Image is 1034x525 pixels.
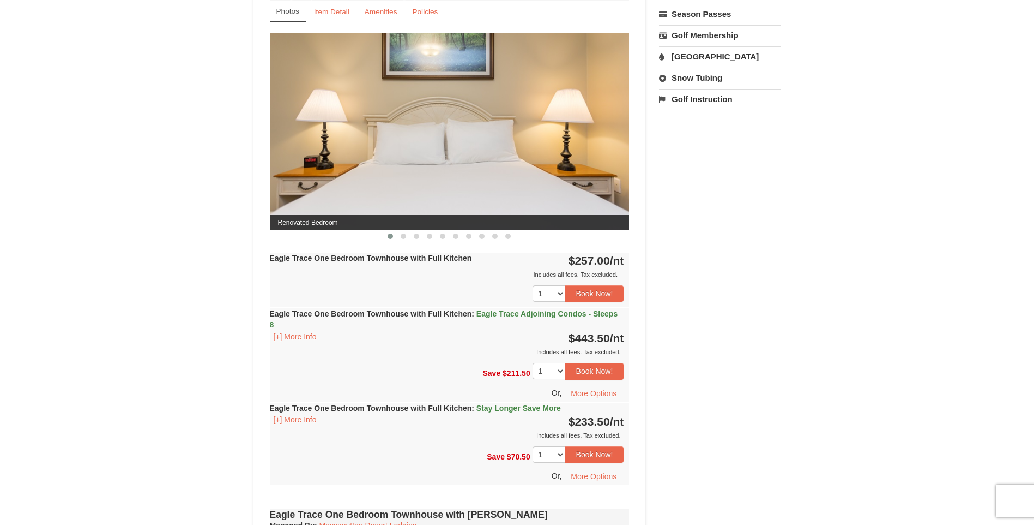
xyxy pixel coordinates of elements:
span: /nt [610,254,624,267]
div: Includes all fees. Tax excluded. [270,430,624,441]
button: Book Now! [565,446,624,463]
div: Includes all fees. Tax excluded. [270,269,624,280]
span: Stay Longer Save More [476,404,561,413]
a: Photos [270,1,306,22]
span: Renovated Bedroom [270,215,630,230]
a: Item Detail [307,1,356,22]
small: Item Detail [314,8,349,16]
span: $211.50 [503,369,530,378]
a: Season Passes [659,4,781,24]
span: /nt [610,332,624,344]
small: Policies [412,8,438,16]
strong: $257.00 [569,254,624,267]
strong: Eagle Trace One Bedroom Townhouse with Full Kitchen [270,404,561,413]
button: [+] More Info [270,414,321,426]
a: Snow Tubing [659,68,781,88]
div: Includes all fees. Tax excluded. [270,347,624,357]
strong: Eagle Trace One Bedroom Townhouse with Full Kitchen [270,254,472,262]
span: : [471,309,474,318]
a: Amenities [358,1,404,22]
img: Renovated Bedroom [270,33,630,230]
span: Save [482,369,500,378]
small: Amenities [365,8,397,16]
h4: Eagle Trace One Bedroom Townhouse with [PERSON_NAME] [270,509,630,520]
button: Book Now! [565,285,624,302]
button: Book Now! [565,363,624,379]
a: Golf Instruction [659,89,781,109]
span: Or, [552,472,562,480]
button: More Options [564,468,624,485]
button: More Options [564,385,624,402]
span: $70.50 [507,452,530,461]
span: : [471,404,474,413]
button: [+] More Info [270,331,321,343]
span: $443.50 [569,332,610,344]
span: Or, [552,388,562,397]
small: Photos [276,7,299,15]
span: Save [487,452,505,461]
a: Policies [405,1,445,22]
span: $233.50 [569,415,610,428]
strong: Eagle Trace One Bedroom Townhouse with Full Kitchen [270,309,618,329]
a: [GEOGRAPHIC_DATA] [659,46,781,67]
span: /nt [610,415,624,428]
a: Golf Membership [659,25,781,45]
